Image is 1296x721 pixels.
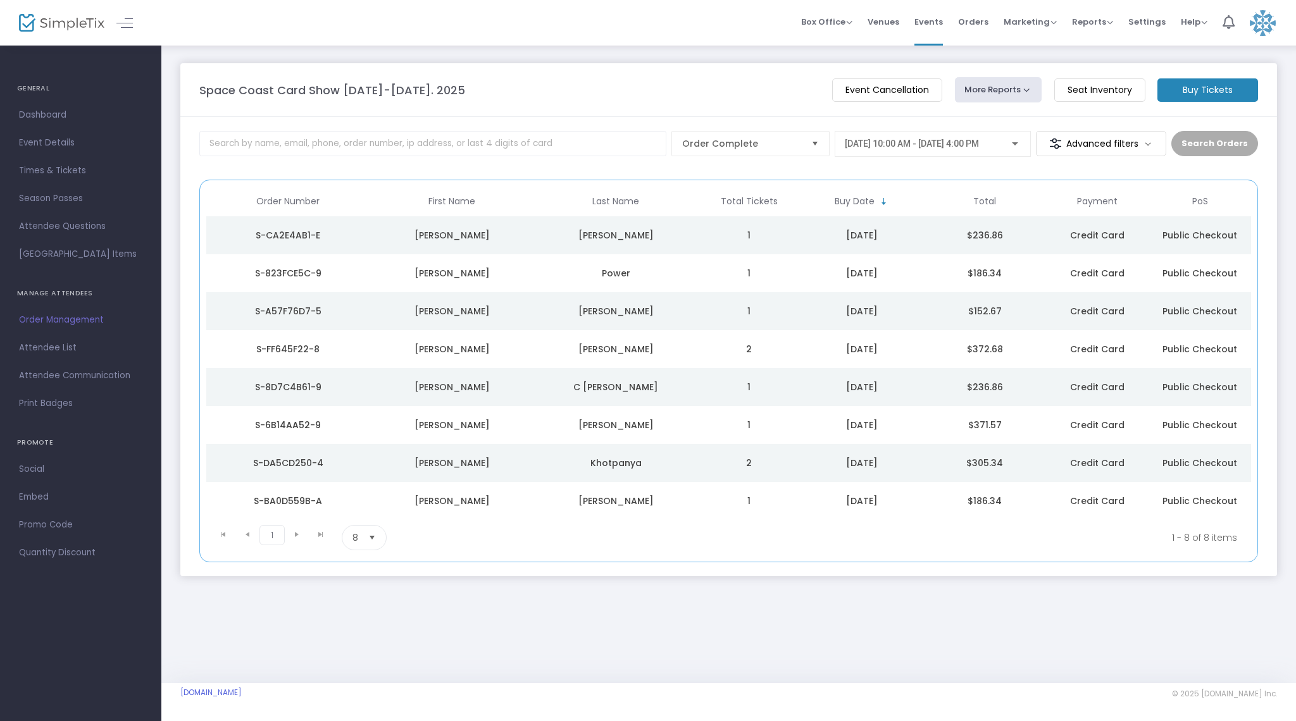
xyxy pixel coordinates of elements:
[19,246,142,262] span: [GEOGRAPHIC_DATA] Items
[199,82,465,99] m-panel-title: Space Coast Card Show [DATE]-[DATE]. 2025
[209,267,367,280] div: S-823FCE5C-9
[698,406,801,444] td: 1
[914,6,943,38] span: Events
[537,229,695,242] div: Lizarraga
[206,187,1251,520] div: Data table
[1077,196,1118,207] span: Payment
[17,430,144,455] h4: PROMOTE
[698,216,801,254] td: 1
[1157,78,1258,102] m-button: Buy Tickets
[1162,267,1237,280] span: Public Checkout
[804,267,920,280] div: 8/22/2025
[1162,495,1237,507] span: Public Checkout
[373,495,531,507] div: Christopher
[804,305,920,317] div: 8/22/2025
[209,381,367,393] div: S-8D7C4B61-9
[19,312,142,328] span: Order Management
[1070,267,1125,280] span: Credit Card
[256,196,320,207] span: Order Number
[923,330,1046,368] td: $372.68
[804,229,920,242] div: 8/22/2025
[19,190,142,207] span: Season Passes
[879,197,889,207] span: Sortable
[923,482,1046,520] td: $186.34
[537,495,695,507] div: Ashton
[1070,381,1125,393] span: Credit Card
[1070,457,1125,469] span: Credit Card
[537,305,695,317] div: Proctor
[537,267,695,280] div: Power
[958,6,988,38] span: Orders
[17,76,144,101] h4: GENERAL
[373,457,531,469] div: Alisa
[804,457,920,469] div: 8/22/2025
[537,457,695,469] div: Khotpanya
[1070,343,1125,355] span: Credit Card
[923,444,1046,482] td: $305.34
[698,187,801,216] th: Total Tickets
[537,419,695,431] div: Ashton
[1181,16,1207,28] span: Help
[804,419,920,431] div: 8/22/2025
[1162,229,1237,242] span: Public Checkout
[1054,78,1145,102] m-button: Seat Inventory
[923,368,1046,406] td: $236.86
[835,196,875,207] span: Buy Date
[537,343,695,355] div: Benitez
[806,132,824,156] button: Select
[682,137,801,150] span: Order Complete
[19,218,142,235] span: Attendee Questions
[19,395,142,412] span: Print Badges
[19,163,142,179] span: Times & Tickets
[373,267,531,280] div: Brett
[373,229,531,242] div: Alec
[923,406,1046,444] td: $371.57
[1070,495,1125,507] span: Credit Card
[1070,305,1125,317] span: Credit Card
[845,139,979,149] span: [DATE] 10:00 AM - [DATE] 4:00 PM
[698,444,801,482] td: 2
[1162,457,1237,469] span: Public Checkout
[180,687,242,698] a: [DOMAIN_NAME]
[1162,381,1237,393] span: Public Checkout
[1070,419,1125,431] span: Credit Card
[1128,6,1166,38] span: Settings
[19,340,142,356] span: Attendee List
[592,196,639,207] span: Last Name
[209,229,367,242] div: S-CA2E4AB1-E
[698,254,801,292] td: 1
[804,343,920,355] div: 8/22/2025
[209,495,367,507] div: S-BA0D559B-A
[19,367,142,384] span: Attendee Communication
[804,495,920,507] div: 8/22/2025
[955,77,1042,102] button: More Reports
[19,135,142,151] span: Event Details
[373,343,531,355] div: Christopher
[19,461,142,478] span: Social
[923,254,1046,292] td: $186.34
[1162,305,1237,317] span: Public Checkout
[698,368,801,406] td: 1
[373,419,531,431] div: Timothy
[537,381,695,393] div: C Moreno Aristizabal
[259,525,285,545] span: Page 1
[373,381,531,393] div: Juan
[1036,131,1167,156] m-button: Advanced filters
[868,6,899,38] span: Venues
[209,343,367,355] div: S-FF645F22-8
[512,525,1237,550] kendo-pager-info: 1 - 8 of 8 items
[209,457,367,469] div: S-DA5CD250-4
[1072,16,1113,28] span: Reports
[1162,343,1237,355] span: Public Checkout
[199,131,666,156] input: Search by name, email, phone, order number, ip address, or last 4 digits of card
[363,526,381,550] button: Select
[698,330,801,368] td: 2
[923,292,1046,330] td: $152.67
[373,305,531,317] div: Anthony
[698,292,801,330] td: 1
[923,216,1046,254] td: $236.86
[1172,689,1277,699] span: © 2025 [DOMAIN_NAME] Inc.
[428,196,475,207] span: First Name
[801,16,852,28] span: Box Office
[19,517,142,533] span: Promo Code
